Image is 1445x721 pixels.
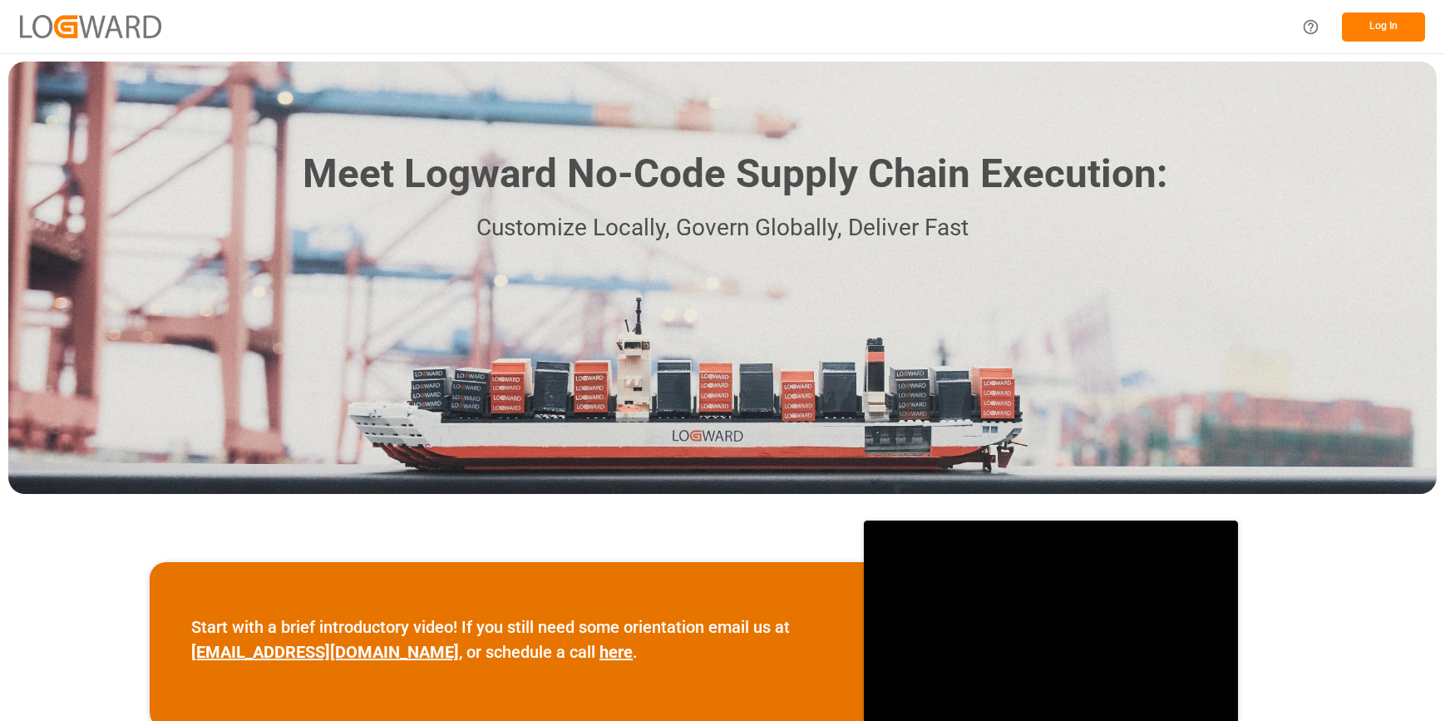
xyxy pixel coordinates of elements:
[1292,8,1329,46] button: Help Center
[191,642,459,662] a: [EMAIL_ADDRESS][DOMAIN_NAME]
[1342,12,1425,42] button: Log In
[303,145,1167,204] h1: Meet Logward No-Code Supply Chain Execution:
[599,642,633,662] a: here
[191,615,822,664] p: Start with a brief introductory video! If you still need some orientation email us at , or schedu...
[278,210,1167,247] p: Customize Locally, Govern Globally, Deliver Fast
[20,15,161,37] img: Logward_new_orange.png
